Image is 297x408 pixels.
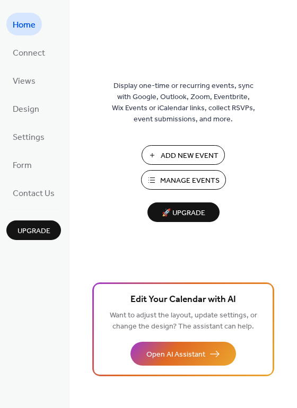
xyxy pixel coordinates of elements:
[6,125,51,148] a: Settings
[6,97,46,120] a: Design
[141,170,226,190] button: Manage Events
[161,150,219,162] span: Add New Event
[154,206,213,220] span: 🚀 Upgrade
[146,349,205,360] span: Open AI Assistant
[6,69,42,92] a: Views
[130,342,236,366] button: Open AI Assistant
[18,226,50,237] span: Upgrade
[13,157,32,174] span: Form
[13,17,36,33] span: Home
[160,175,220,187] span: Manage Events
[6,13,42,36] a: Home
[147,202,220,222] button: 🚀 Upgrade
[13,73,36,90] span: Views
[130,292,236,307] span: Edit Your Calendar with AI
[6,41,51,64] a: Connect
[6,153,38,176] a: Form
[13,185,55,202] span: Contact Us
[13,129,45,146] span: Settings
[142,145,225,165] button: Add New Event
[112,81,255,125] span: Display one-time or recurring events, sync with Google, Outlook, Zoom, Eventbrite, Wix Events or ...
[6,220,61,240] button: Upgrade
[6,181,61,204] a: Contact Us
[13,101,39,118] span: Design
[110,308,257,334] span: Want to adjust the layout, update settings, or change the design? The assistant can help.
[13,45,45,61] span: Connect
